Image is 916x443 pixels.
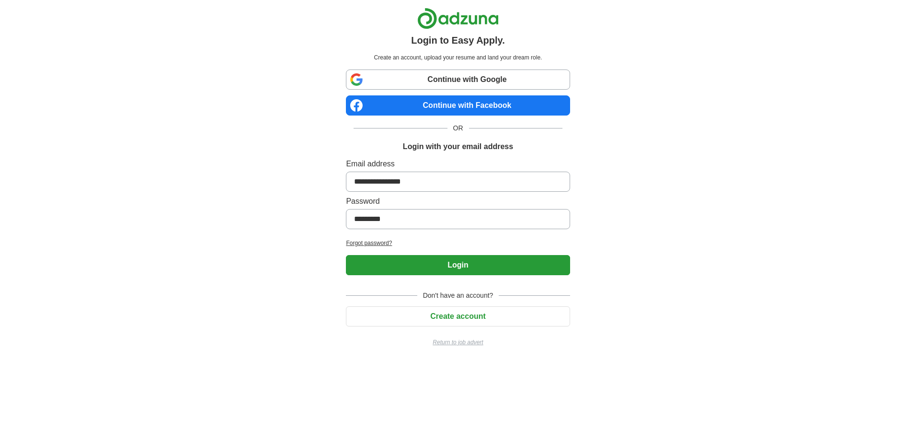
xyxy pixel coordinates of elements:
[346,158,570,170] label: Email address
[346,306,570,326] button: Create account
[447,123,469,133] span: OR
[346,338,570,347] a: Return to job advert
[411,33,505,47] h1: Login to Easy Apply.
[346,255,570,275] button: Login
[417,8,499,29] img: Adzuna logo
[348,53,568,62] p: Create an account, upload your resume and land your dream role.
[403,141,513,152] h1: Login with your email address
[346,70,570,90] a: Continue with Google
[346,95,570,116] a: Continue with Facebook
[346,196,570,207] label: Password
[346,312,570,320] a: Create account
[346,239,570,247] a: Forgot password?
[417,291,499,301] span: Don't have an account?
